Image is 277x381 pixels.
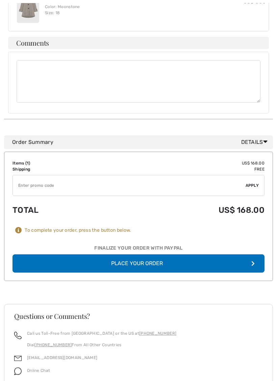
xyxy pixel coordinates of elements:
img: email [14,355,22,362]
span: Details [241,138,270,147]
input: Promo code [13,176,246,196]
p: Dial From All Other Countries [27,342,176,348]
a: [PHONE_NUMBER] [34,343,72,348]
td: US$ 168.00 [104,199,265,222]
div: To complete your order, press the button below. [25,228,131,234]
textarea: Comments [17,60,260,103]
td: Total [12,199,104,222]
span: Online Chat [27,369,50,373]
img: chat [14,368,22,375]
h3: Questions or Comments? [14,313,263,320]
span: 1 [27,161,29,166]
h4: Comments [8,37,269,49]
div: Color: Moonstone Size: 18 [45,4,150,16]
td: Free [104,167,265,173]
img: call [14,332,22,339]
a: [EMAIL_ADDRESS][DOMAIN_NAME] [27,356,97,360]
div: Finalize Your Order with PayPal [12,245,265,255]
td: US$ 168.00 [104,160,265,167]
a: [PHONE_NUMBER] [139,331,176,336]
div: Order Summary [12,138,270,147]
td: Items ( ) [12,160,104,167]
button: Place Your Order [12,255,265,273]
span: Apply [246,183,259,189]
p: Call us Toll-Free from [GEOGRAPHIC_DATA] or the US at [27,331,176,337]
td: Shipping [12,167,104,173]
